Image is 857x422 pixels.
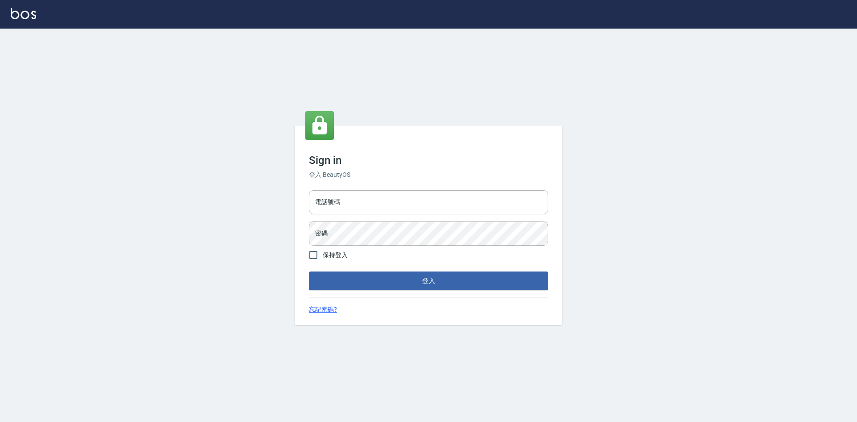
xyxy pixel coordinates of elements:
h3: Sign in [309,154,548,167]
a: 忘記密碼? [309,305,337,314]
h6: 登入 BeautyOS [309,170,548,180]
button: 登入 [309,272,548,290]
span: 保持登入 [323,251,348,260]
img: Logo [11,8,36,19]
